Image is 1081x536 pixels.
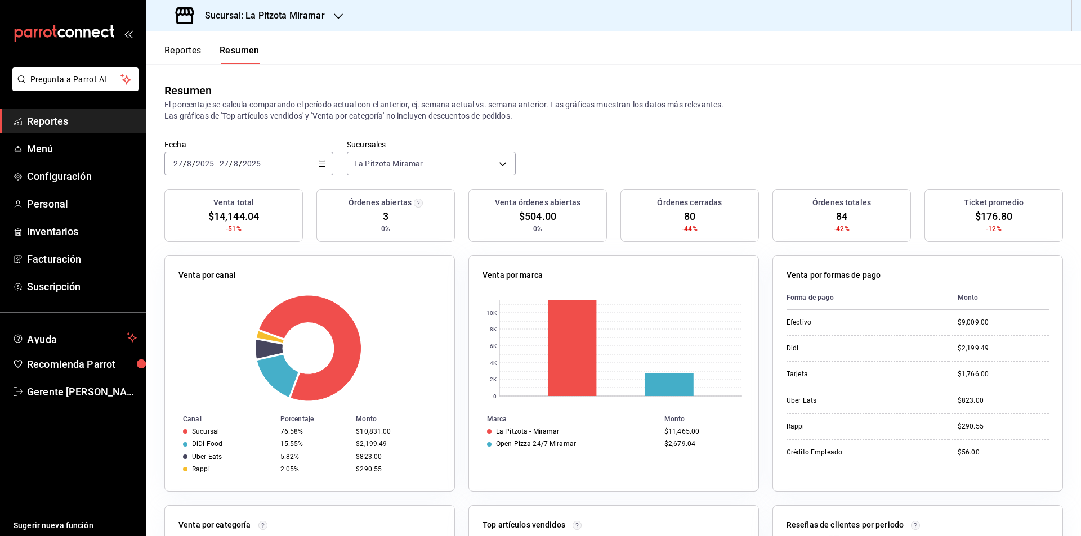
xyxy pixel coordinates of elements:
[533,224,542,234] span: 0%
[787,286,949,310] th: Forma de pago
[173,159,183,168] input: --
[8,82,139,93] a: Pregunta a Parrot AI
[280,427,347,435] div: 76.58%
[27,384,137,399] span: Gerente [PERSON_NAME]
[958,422,1049,431] div: $290.55
[178,519,251,531] p: Venta por categoría
[192,453,222,461] div: Uber Eats
[349,197,412,209] h3: Órdenes abiertas
[27,169,137,184] span: Configuración
[196,9,325,22] h3: Sucursal: La Pitzota Miramar
[964,197,1024,209] h3: Ticket promedio
[280,465,347,473] div: 2.05%
[787,519,904,531] p: Reseñas de clientes por periodo
[495,197,580,209] h3: Venta órdenes abiertas
[493,393,497,399] text: 0
[30,74,121,85] span: Pregunta a Parrot AI
[124,29,133,38] button: open_drawer_menu
[787,344,899,353] div: Didi
[164,82,212,99] div: Resumen
[178,269,236,281] p: Venta por canal
[483,269,543,281] p: Venta por marca
[486,310,497,316] text: 10K
[239,159,242,168] span: /
[164,45,260,64] div: navigation tabs
[787,448,899,457] div: Crédito Empleado
[208,209,259,224] span: $14,144.04
[958,370,1049,379] div: $1,766.00
[949,286,1049,310] th: Monto
[226,224,242,234] span: -51%
[834,224,850,234] span: -42%
[469,413,660,425] th: Marca
[958,318,1049,327] div: $9,009.00
[27,251,137,267] span: Facturación
[490,326,497,332] text: 8K
[242,159,261,168] input: ----
[351,413,454,425] th: Monto
[192,159,195,168] span: /
[164,45,202,64] button: Reportes
[986,224,1002,234] span: -12%
[27,331,122,344] span: Ayuda
[27,224,137,239] span: Inventarios
[787,269,881,281] p: Venta por formas de pago
[684,209,695,224] span: 80
[496,440,576,448] div: Open Pizza 24/7 Miramar
[164,99,1063,121] p: El porcentaje se calcula comparando el período actual con el anterior, ej. semana actual vs. sema...
[165,413,276,425] th: Canal
[664,440,740,448] div: $2,679.04
[356,427,436,435] div: $10,831.00
[356,465,436,473] div: $290.55
[186,159,192,168] input: --
[27,141,137,156] span: Menú
[682,224,698,234] span: -44%
[27,279,137,294] span: Suscripción
[483,519,565,531] p: Top artículos vendidos
[280,440,347,448] div: 15.55%
[812,197,871,209] h3: Órdenes totales
[183,159,186,168] span: /
[356,453,436,461] div: $823.00
[787,396,899,406] div: Uber Eats
[660,413,758,425] th: Monto
[164,141,333,148] label: Fecha
[216,159,218,168] span: -
[195,159,215,168] input: ----
[229,159,233,168] span: /
[233,159,239,168] input: --
[958,396,1049,406] div: $823.00
[490,376,497,382] text: 2K
[787,318,899,327] div: Efectivo
[975,209,1012,224] span: $176.80
[657,197,722,209] h3: Órdenes cerradas
[787,370,899,379] div: Tarjeta
[192,440,222,448] div: DiDi Food
[836,209,847,224] span: 84
[519,209,556,224] span: $504.00
[14,520,137,532] span: Sugerir nueva función
[347,141,516,148] label: Sucursales
[276,413,351,425] th: Porcentaje
[356,440,436,448] div: $2,199.49
[192,465,210,473] div: Rappi
[958,344,1049,353] div: $2,199.49
[354,158,423,169] span: La Pitzota Miramar
[27,196,137,211] span: Personal
[27,357,137,372] span: Recomienda Parrot
[664,427,740,435] div: $11,465.00
[490,343,497,349] text: 6K
[27,114,137,129] span: Reportes
[381,224,390,234] span: 0%
[280,453,347,461] div: 5.82%
[12,67,139,91] button: Pregunta a Parrot AI
[490,360,497,366] text: 4K
[213,197,254,209] h3: Venta total
[958,448,1049,457] div: $56.00
[383,209,388,224] span: 3
[220,45,260,64] button: Resumen
[219,159,229,168] input: --
[787,422,899,431] div: Rappi
[496,427,560,435] div: La Pitzota - Miramar
[192,427,219,435] div: Sucursal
